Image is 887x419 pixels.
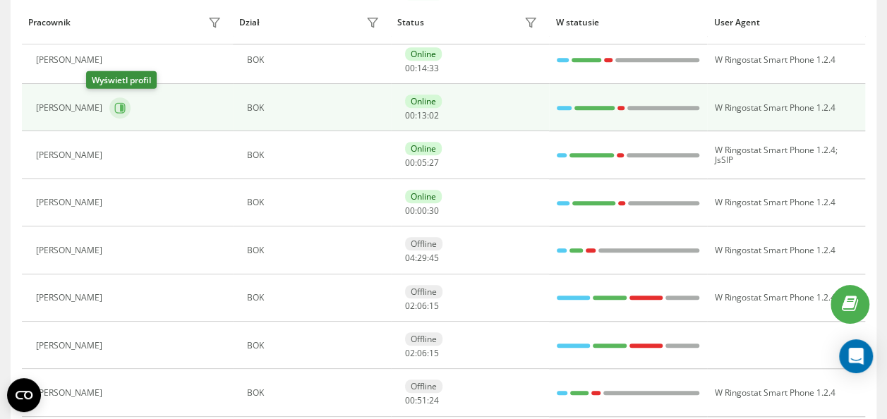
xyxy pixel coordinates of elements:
[429,252,439,264] span: 45
[405,301,439,311] div: : :
[405,47,442,61] div: Online
[429,157,439,169] span: 27
[405,379,442,393] div: Offline
[36,150,106,160] div: [PERSON_NAME]
[247,103,383,113] div: BOK
[715,291,835,303] span: W Ringostat Smart Phone 1.2.4
[405,300,415,312] span: 02
[405,111,439,121] div: : :
[417,205,427,217] span: 00
[417,394,427,406] span: 51
[247,293,383,303] div: BOK
[429,109,439,121] span: 02
[405,63,439,73] div: : :
[405,62,415,74] span: 00
[405,157,415,169] span: 00
[36,198,106,207] div: [PERSON_NAME]
[7,378,41,412] button: Open CMP widget
[405,205,415,217] span: 00
[715,102,835,114] span: W Ringostat Smart Phone 1.2.4
[429,394,439,406] span: 24
[417,347,427,359] span: 06
[247,150,383,160] div: BOK
[405,396,439,406] div: : :
[405,348,439,358] div: : :
[405,237,442,250] div: Offline
[405,95,442,108] div: Online
[36,388,106,398] div: [PERSON_NAME]
[405,332,442,346] div: Offline
[429,300,439,312] span: 15
[247,198,383,207] div: BOK
[247,55,383,65] div: BOK
[247,388,383,398] div: BOK
[405,253,439,263] div: : :
[429,205,439,217] span: 30
[405,394,415,406] span: 00
[715,54,835,66] span: W Ringostat Smart Phone 1.2.4
[247,245,383,255] div: BOK
[239,18,259,28] div: Dział
[417,62,427,74] span: 14
[429,347,439,359] span: 15
[417,300,427,312] span: 06
[555,18,700,28] div: W statusie
[405,190,442,203] div: Online
[36,103,106,113] div: [PERSON_NAME]
[397,18,424,28] div: Status
[715,144,835,156] span: W Ringostat Smart Phone 1.2.4
[36,55,106,65] div: [PERSON_NAME]
[405,206,439,216] div: : :
[713,18,858,28] div: User Agent
[405,285,442,298] div: Offline
[405,109,415,121] span: 00
[429,62,439,74] span: 33
[36,245,106,255] div: [PERSON_NAME]
[28,18,71,28] div: Pracownik
[715,387,835,399] span: W Ringostat Smart Phone 1.2.4
[715,154,733,166] span: JsSIP
[405,347,415,359] span: 02
[417,157,427,169] span: 05
[405,252,415,264] span: 04
[405,158,439,168] div: : :
[86,71,157,89] div: Wyświetl profil
[417,252,427,264] span: 29
[839,339,873,373] div: Open Intercom Messenger
[36,341,106,351] div: [PERSON_NAME]
[715,196,835,208] span: W Ringostat Smart Phone 1.2.4
[36,293,106,303] div: [PERSON_NAME]
[247,341,383,351] div: BOK
[715,244,835,256] span: W Ringostat Smart Phone 1.2.4
[417,109,427,121] span: 13
[405,142,442,155] div: Online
